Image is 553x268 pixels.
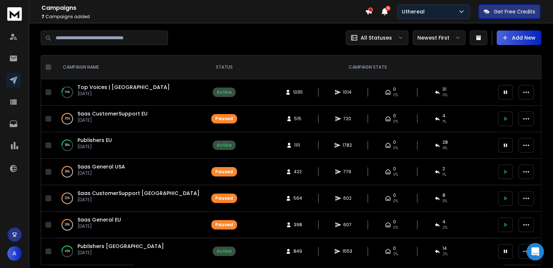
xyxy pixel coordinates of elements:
[442,166,445,172] span: 2
[77,163,125,170] a: Saas General USA
[497,31,541,45] button: Add New
[77,137,112,144] a: Publishers EU
[293,89,303,95] span: 1035
[215,195,233,201] div: Paused
[77,110,148,117] a: Saas CustomerSupport EU
[442,113,445,119] span: 4
[54,159,207,185] td: 39%Saas General USA[DATE]
[7,246,22,261] button: A
[77,243,164,250] a: Publishers [GEOGRAPHIC_DATA]
[494,8,535,15] p: Get Free Credits
[294,222,302,228] span: 398
[217,89,232,95] div: Active
[442,219,445,225] span: 4
[393,86,396,92] span: 0
[343,89,352,95] span: 1014
[41,13,44,20] span: 7
[442,251,448,257] span: 2 %
[393,192,396,198] span: 0
[215,169,233,175] div: Paused
[293,248,302,254] span: 849
[77,250,164,256] p: [DATE]
[77,84,170,91] a: Top Voices | [GEOGRAPHIC_DATA]
[65,142,70,149] p: 36 %
[385,6,390,11] span: 5
[7,7,22,21] img: logo
[442,119,446,125] span: 1 %
[442,198,447,204] span: 3 %
[526,243,544,260] div: Open Intercom Messenger
[54,56,207,79] th: CAMPAIGN NAME
[41,4,365,12] h1: Campaigns
[54,106,207,132] td: 35%Saas CustomerSupport EU[DATE]
[294,169,302,175] span: 422
[393,225,398,231] span: 0%
[65,89,70,96] p: 14 %
[343,116,351,122] span: 720
[215,222,233,228] div: Paused
[393,219,396,225] span: 0
[442,245,447,251] span: 14
[77,223,121,229] p: [DATE]
[342,248,352,254] span: 1553
[442,86,446,92] span: 31
[65,115,70,122] p: 35 %
[217,142,232,148] div: Active
[393,139,396,145] span: 0
[442,145,447,151] span: 4 %
[393,251,398,257] span: 0%
[393,92,398,98] span: 0%
[393,245,396,251] span: 0
[393,113,396,119] span: 0
[54,238,207,265] td: 42%Publishers [GEOGRAPHIC_DATA][DATE]
[402,8,428,15] p: Uthereal
[442,139,448,145] span: 28
[65,168,70,175] p: 39 %
[393,172,398,178] span: 0%
[294,116,301,122] span: 515
[207,56,241,79] th: STATUS
[343,169,351,175] span: 779
[77,190,200,197] a: Saas CustomerSupport [GEOGRAPHIC_DATA]
[393,166,396,172] span: 0
[54,132,207,159] td: 36%Publishers EU[DATE]
[65,248,70,255] p: 42 %
[77,144,112,150] p: [DATE]
[65,195,70,202] p: 22 %
[293,195,302,201] span: 564
[478,4,540,19] button: Get Free Credits
[393,198,398,204] span: 0%
[77,117,148,123] p: [DATE]
[342,142,352,148] span: 1782
[343,222,352,228] span: 607
[215,116,233,122] div: Paused
[54,79,207,106] td: 14%Top Voices | [GEOGRAPHIC_DATA][DATE]
[361,34,392,41] p: All Statuses
[442,92,448,98] span: 6 %
[442,225,448,231] span: 2 %
[217,248,232,254] div: Active
[65,221,70,228] p: 29 %
[442,192,445,198] span: 8
[241,56,494,79] th: CAMPAIGN STATS
[77,170,125,176] p: [DATE]
[442,172,446,178] span: 1 %
[54,185,207,212] td: 22%Saas CustomerSupport [GEOGRAPHIC_DATA][DATE]
[393,119,398,125] span: 0%
[54,212,207,238] td: 29%Saas General EU[DATE]
[77,91,170,97] p: [DATE]
[393,145,398,151] span: 0%
[294,142,301,148] span: 1111
[77,197,200,203] p: [DATE]
[77,216,121,223] a: Saas General EU
[41,14,365,20] p: Campaigns added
